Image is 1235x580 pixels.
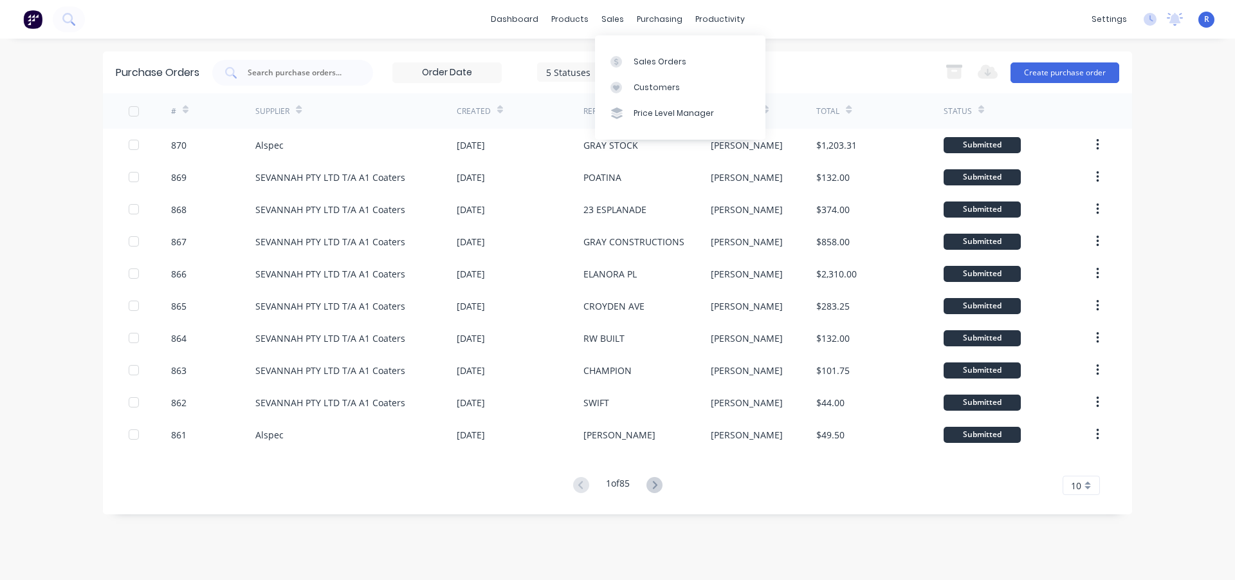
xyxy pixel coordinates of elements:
[1011,62,1119,83] button: Create purchase order
[1204,14,1209,25] span: R
[457,364,485,377] div: [DATE]
[583,428,655,442] div: [PERSON_NAME]
[171,235,187,248] div: 867
[255,203,405,216] div: SEVANNAH PTY LTD T/A A1 Coaters
[816,428,845,442] div: $49.50
[944,427,1021,443] div: Submitted
[171,267,187,281] div: 866
[944,266,1021,282] div: Submitted
[711,332,783,345] div: [PERSON_NAME]
[255,106,289,117] div: Supplier
[1085,10,1133,29] div: settings
[171,396,187,409] div: 862
[711,267,783,281] div: [PERSON_NAME]
[816,267,857,281] div: $2,310.00
[816,364,850,377] div: $101.75
[457,267,485,281] div: [DATE]
[171,171,187,184] div: 869
[944,137,1021,153] div: Submitted
[545,10,595,29] div: products
[689,10,751,29] div: productivity
[711,364,783,377] div: [PERSON_NAME]
[711,203,783,216] div: [PERSON_NAME]
[711,299,783,313] div: [PERSON_NAME]
[583,364,632,377] div: CHAMPION
[171,138,187,152] div: 870
[484,10,545,29] a: dashboard
[595,48,765,74] a: Sales Orders
[393,63,501,82] input: Order Date
[583,171,621,184] div: POATINA
[457,235,485,248] div: [DATE]
[457,299,485,313] div: [DATE]
[583,106,625,117] div: Reference
[816,299,850,313] div: $283.25
[816,106,839,117] div: Total
[255,332,405,345] div: SEVANNAH PTY LTD T/A A1 Coaters
[711,138,783,152] div: [PERSON_NAME]
[457,428,485,442] div: [DATE]
[171,332,187,345] div: 864
[255,364,405,377] div: SEVANNAH PTY LTD T/A A1 Coaters
[255,428,284,442] div: Alspec
[711,235,783,248] div: [PERSON_NAME]
[816,203,850,216] div: $374.00
[634,108,714,119] div: Price Level Manager
[583,332,625,345] div: RW BUILT
[457,203,485,216] div: [DATE]
[595,75,765,100] a: Customers
[816,332,850,345] div: $132.00
[595,10,630,29] div: sales
[255,138,284,152] div: Alspec
[583,203,646,216] div: 23 ESPLANADE
[595,100,765,126] a: Price Level Manager
[583,396,609,409] div: SWIFT
[171,428,187,442] div: 861
[583,138,638,152] div: GRAY STOCK
[944,395,1021,411] div: Submitted
[944,362,1021,379] div: Submitted
[583,299,645,313] div: CROYDEN AVE
[583,267,637,281] div: ELANORA PL
[634,56,686,68] div: Sales Orders
[634,82,680,93] div: Customers
[171,364,187,377] div: 863
[816,138,857,152] div: $1,203.31
[23,10,42,29] img: Factory
[457,138,485,152] div: [DATE]
[246,66,353,79] input: Search purchase orders...
[583,235,684,248] div: GRAY CONSTRUCTIONS
[171,106,176,117] div: #
[816,396,845,409] div: $44.00
[457,171,485,184] div: [DATE]
[171,299,187,313] div: 865
[630,10,689,29] div: purchasing
[255,171,405,184] div: SEVANNAH PTY LTD T/A A1 Coaters
[711,396,783,409] div: [PERSON_NAME]
[944,106,972,117] div: Status
[944,330,1021,346] div: Submitted
[546,65,638,79] div: 5 Statuses
[944,298,1021,314] div: Submitted
[457,396,485,409] div: [DATE]
[711,171,783,184] div: [PERSON_NAME]
[457,332,485,345] div: [DATE]
[1071,479,1081,492] span: 10
[711,428,783,442] div: [PERSON_NAME]
[116,65,199,80] div: Purchase Orders
[944,234,1021,250] div: Submitted
[606,476,630,495] div: 1 of 85
[255,267,405,281] div: SEVANNAH PTY LTD T/A A1 Coaters
[816,171,850,184] div: $132.00
[457,106,491,117] div: Created
[816,235,850,248] div: $858.00
[944,169,1021,185] div: Submitted
[255,235,405,248] div: SEVANNAH PTY LTD T/A A1 Coaters
[944,201,1021,218] div: Submitted
[171,203,187,216] div: 868
[255,396,405,409] div: SEVANNAH PTY LTD T/A A1 Coaters
[255,299,405,313] div: SEVANNAH PTY LTD T/A A1 Coaters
